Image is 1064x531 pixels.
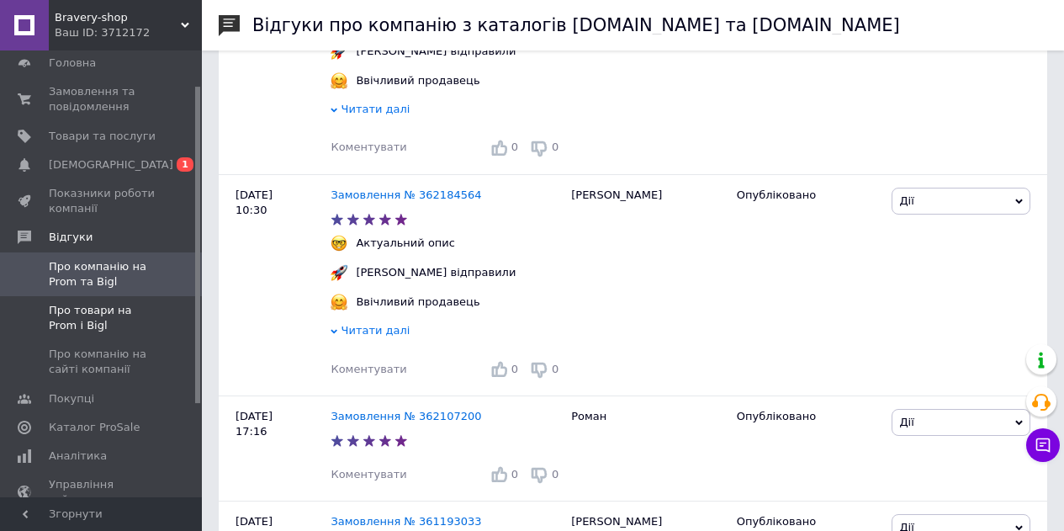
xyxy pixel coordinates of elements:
[49,449,107,464] span: Аналітика
[352,236,459,251] div: Актуальний опис
[331,515,481,528] a: Замовлення № 361193033
[49,56,96,71] span: Головна
[899,194,913,207] span: Дії
[563,396,728,501] div: Роман
[331,189,481,201] a: Замовлення № 362184564
[331,468,406,481] span: Коментувати
[49,347,156,377] span: Про компанію на сайті компанії
[737,514,880,529] div: Опубліковано
[177,157,193,172] span: 1
[49,186,156,216] span: Показники роботи компанії
[552,363,558,375] span: 0
[352,44,520,59] div: [PERSON_NAME] відправили
[49,477,156,507] span: Управління сайтом
[49,303,156,333] span: Про товари на Prom і Bigl
[737,409,880,424] div: Опубліковано
[331,140,406,155] div: Коментувати
[219,396,331,501] div: [DATE] 17:16
[331,362,406,377] div: Коментувати
[331,323,563,342] div: Читати далі
[352,295,484,310] div: Ввічливий продавець
[331,467,406,482] div: Коментувати
[1026,428,1060,462] button: Чат з покупцем
[563,174,728,396] div: [PERSON_NAME]
[552,141,558,153] span: 0
[49,230,93,245] span: Відгуки
[511,363,518,375] span: 0
[331,264,347,281] img: :rocket:
[331,363,406,375] span: Коментувати
[352,73,484,88] div: Ввічливий продавець
[55,10,181,25] span: Bravery-shop
[55,25,202,40] div: Ваш ID: 3712172
[341,324,410,337] span: Читати далі
[49,84,156,114] span: Замовлення та повідомлення
[511,141,518,153] span: 0
[49,259,156,289] span: Про компанію на Prom та Bigl
[331,141,406,153] span: Коментувати
[49,129,156,144] span: Товари та послуги
[341,103,410,115] span: Читати далі
[219,174,331,396] div: [DATE] 10:30
[737,188,880,203] div: Опубліковано
[899,416,913,428] span: Дії
[331,102,563,121] div: Читати далі
[352,265,520,280] div: [PERSON_NAME] відправили
[552,468,558,481] span: 0
[49,391,94,406] span: Покупці
[511,468,518,481] span: 0
[331,235,347,252] img: :nerd_face:
[331,294,347,311] img: :hugging_face:
[49,420,140,435] span: Каталог ProSale
[331,43,347,60] img: :rocket:
[252,15,900,35] h1: Відгуки про компанію з каталогів [DOMAIN_NAME] та [DOMAIN_NAME]
[331,72,347,89] img: :hugging_face:
[49,157,173,173] span: [DEMOGRAPHIC_DATA]
[331,410,481,422] a: Замовлення № 362107200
